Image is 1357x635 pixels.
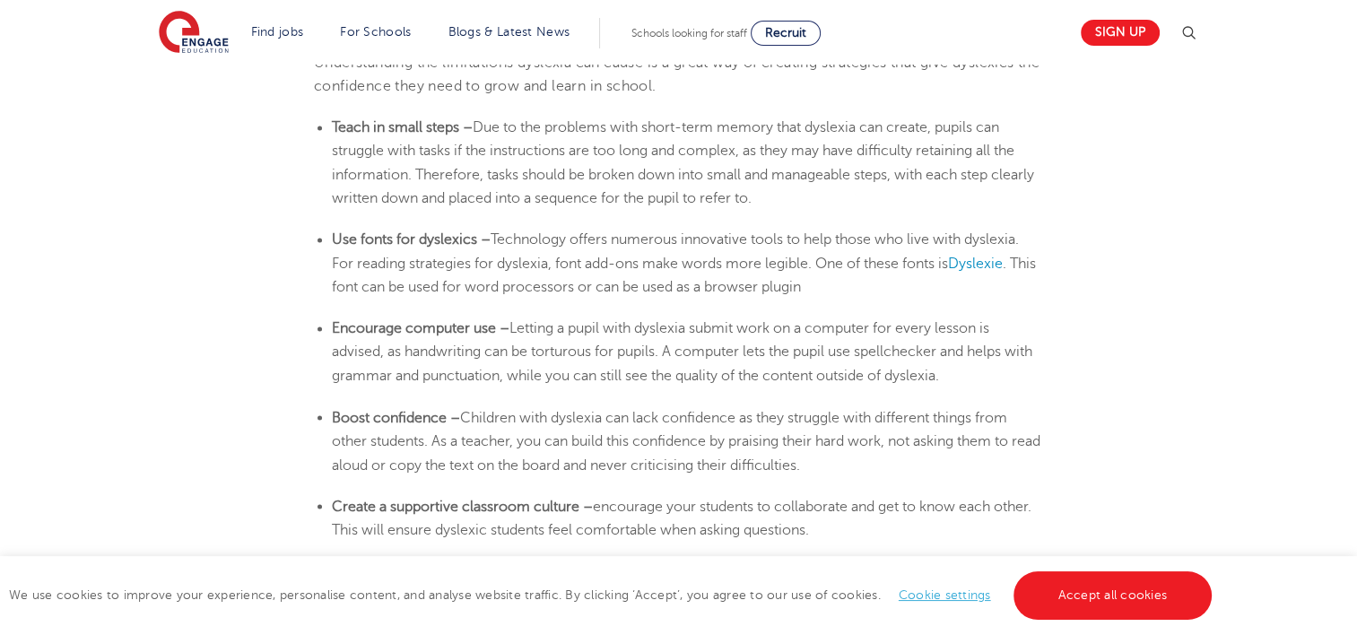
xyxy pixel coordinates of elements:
b: Teach in small steps – [332,119,473,135]
a: Dyslexie [948,256,1003,272]
a: Find jobs [251,25,304,39]
span: Due to the problems with short-term memory that dyslexia can create, pupils can struggle with tas... [332,119,1034,206]
b: Encourage computer use [332,320,496,336]
span: Children with dyslexia can lack confidence as they struggle with different things from other stud... [332,409,1040,473]
b: Create a supportive classroom culture – [332,498,593,514]
span: We use cookies to improve your experience, personalise content, and analyse website traffic. By c... [9,588,1216,602]
span: encourage your students to collaborate and get to know each other. This will ensure dyslexic stud... [332,498,1031,537]
a: Cookie settings [899,588,991,602]
a: Accept all cookies [1013,571,1213,620]
a: Blogs & Latest News [448,25,570,39]
span: Recruit [765,26,806,39]
span: . This font can be used for word processors or can be used as a browser plugin [332,256,1036,295]
a: For Schools [340,25,411,39]
a: Sign up [1081,20,1160,46]
img: Engage Education [159,11,229,56]
span: Letting a pupil with dyslexia submit work on a computer for every lesson is advised, as handwriti... [332,320,1032,384]
span: Dyslexic students can still thrive in a classroom environment with the right support from teacher... [314,30,1039,94]
span: Technology offers numerous innovative tools to help those who live with dyslexia. For reading str... [332,231,1019,271]
b: – [500,320,509,336]
b: Use fonts for dyslexics – [332,231,491,248]
b: Boost confidence – [332,409,460,425]
a: Recruit [751,21,821,46]
span: Schools looking for staff [631,27,747,39]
